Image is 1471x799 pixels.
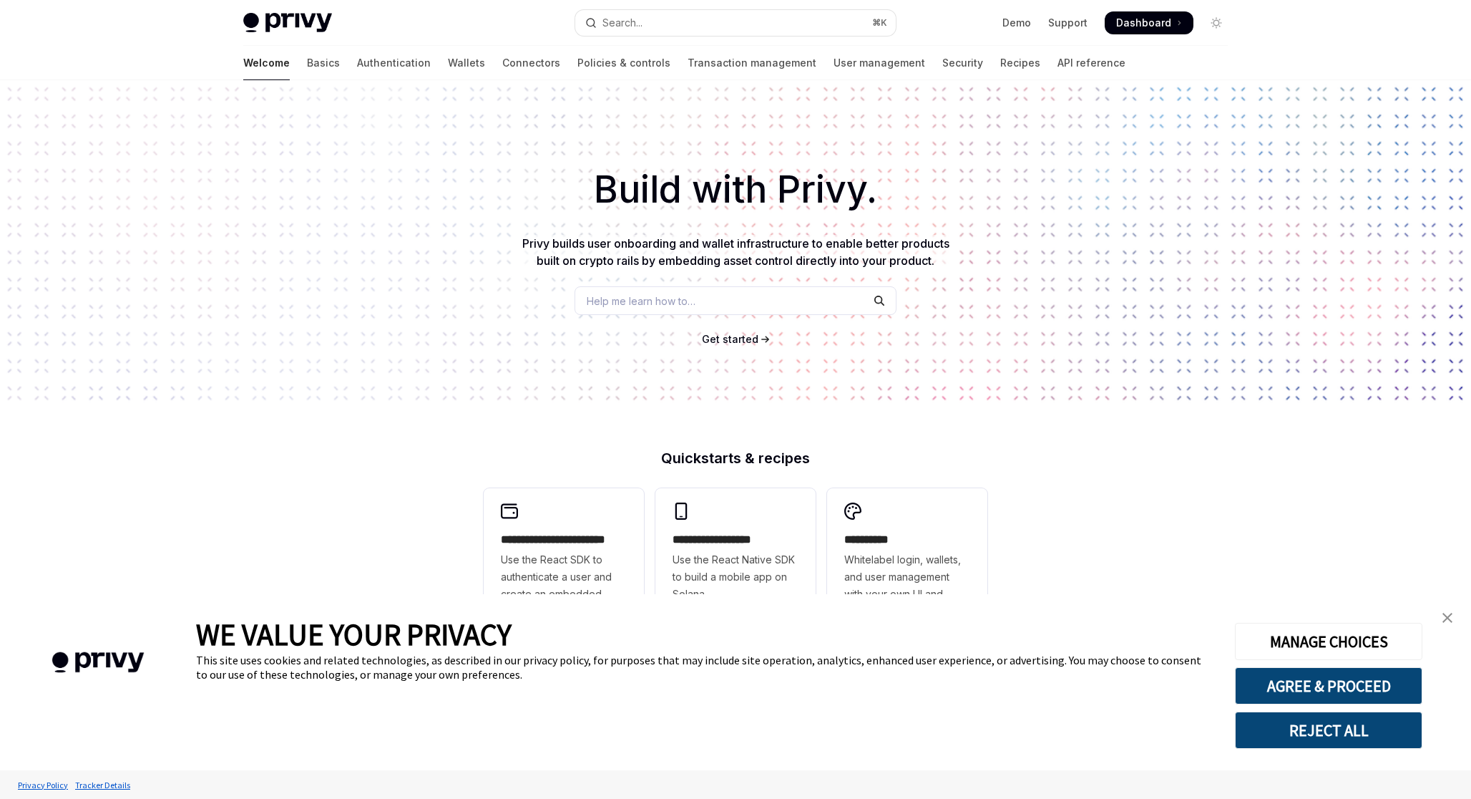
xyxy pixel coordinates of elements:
[577,46,670,80] a: Policies & controls
[1116,16,1171,30] span: Dashboard
[1205,11,1228,34] button: Toggle dark mode
[1235,623,1422,660] button: MANAGE CHOICES
[834,46,925,80] a: User management
[1000,46,1040,80] a: Recipes
[307,46,340,80] a: Basics
[14,773,72,798] a: Privacy Policy
[673,551,798,603] span: Use the React Native SDK to build a mobile app on Solana.
[942,46,983,80] a: Security
[1002,16,1031,30] a: Demo
[357,46,431,80] a: Authentication
[602,14,642,32] div: Search...
[688,46,816,80] a: Transaction management
[702,333,758,345] span: Get started
[1235,667,1422,704] button: AGREE & PROCEED
[1057,46,1125,80] a: API reference
[243,13,332,33] img: light logo
[21,631,175,694] img: company logo
[655,488,816,634] a: **** **** **** ***Use the React Native SDK to build a mobile app on Solana.
[72,773,134,798] a: Tracker Details
[501,551,627,620] span: Use the React SDK to authenticate a user and create an embedded wallet.
[23,162,1448,218] h1: Build with Privy.
[702,332,758,347] a: Get started
[448,46,485,80] a: Wallets
[844,551,970,620] span: Whitelabel login, wallets, and user management with your own UI and branding.
[1048,16,1088,30] a: Support
[484,451,987,465] h2: Quickstarts & recipes
[1442,613,1452,623] img: close banner
[827,488,987,634] a: **** *****Whitelabel login, wallets, and user management with your own UI and branding.
[502,46,560,80] a: Connectors
[196,653,1213,682] div: This site uses cookies and related technologies, as described in our privacy policy, for purposes...
[575,10,896,36] button: Open search
[872,17,887,29] span: ⌘ K
[1105,11,1193,34] a: Dashboard
[243,46,290,80] a: Welcome
[522,236,949,268] span: Privy builds user onboarding and wallet infrastructure to enable better products built on crypto ...
[196,616,512,653] span: WE VALUE YOUR PRIVACY
[1433,604,1462,632] a: close banner
[1235,712,1422,749] button: REJECT ALL
[587,294,695,309] span: Help me learn how to…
